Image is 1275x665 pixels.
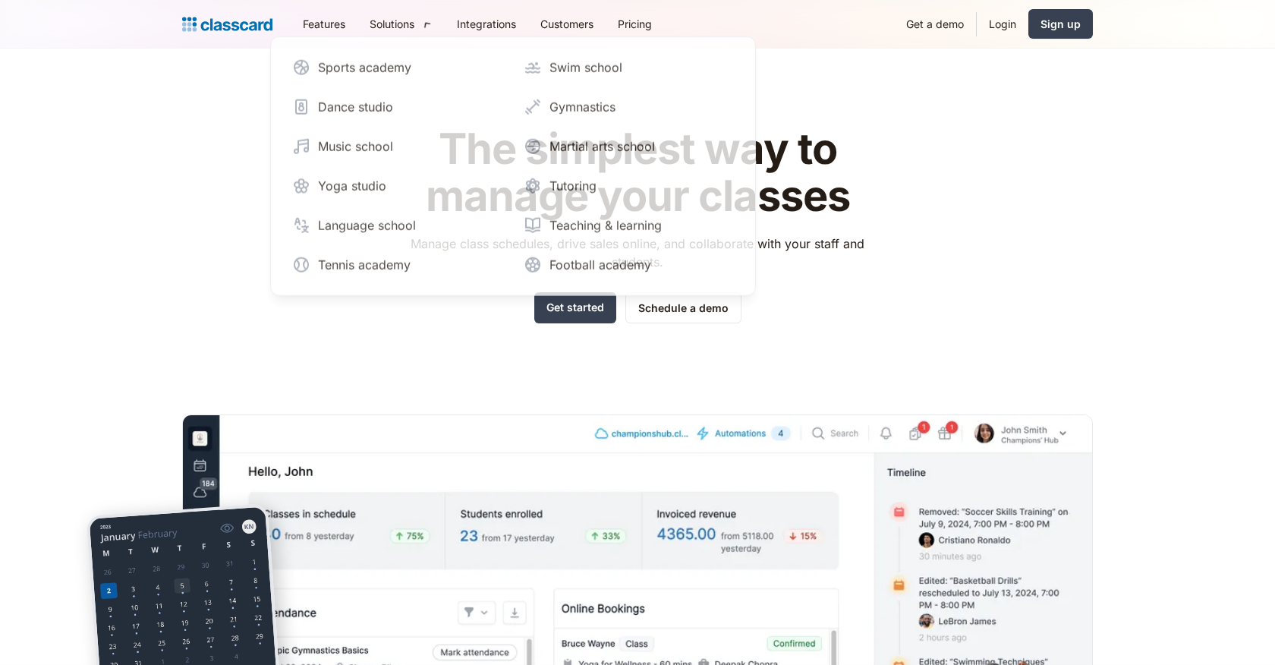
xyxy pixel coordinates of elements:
[445,7,528,41] a: Integrations
[549,58,622,77] div: Swim school
[606,7,664,41] a: Pricing
[518,250,740,280] a: Football academy
[977,7,1028,41] a: Login
[528,7,606,41] a: Customers
[549,256,651,274] div: Football academy
[270,36,756,296] nav: Solutions
[318,137,393,156] div: Music school
[518,210,740,241] a: Teaching & learning
[286,92,508,122] a: Dance studio
[549,98,615,116] div: Gymnastics
[286,131,508,162] a: Music school
[357,7,445,41] div: Solutions
[534,292,616,323] a: Get started
[318,177,386,195] div: Yoga studio
[518,52,740,83] a: Swim school
[1040,16,1081,32] div: Sign up
[318,216,416,235] div: Language school
[182,14,272,35] a: home
[518,171,740,201] a: Tutoring
[286,171,508,201] a: Yoga studio
[1028,9,1093,39] a: Sign up
[625,292,741,323] a: Schedule a demo
[286,52,508,83] a: Sports academy
[549,216,662,235] div: Teaching & learning
[518,92,740,122] a: Gymnastics
[318,58,411,77] div: Sports academy
[549,137,655,156] div: Martial arts school
[318,98,393,116] div: Dance studio
[370,16,414,32] div: Solutions
[894,7,976,41] a: Get a demo
[518,131,740,162] a: Martial arts school
[318,256,411,274] div: Tennis academy
[286,210,508,241] a: Language school
[549,177,597,195] div: Tutoring
[291,7,357,41] a: Features
[286,250,508,280] a: Tennis academy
